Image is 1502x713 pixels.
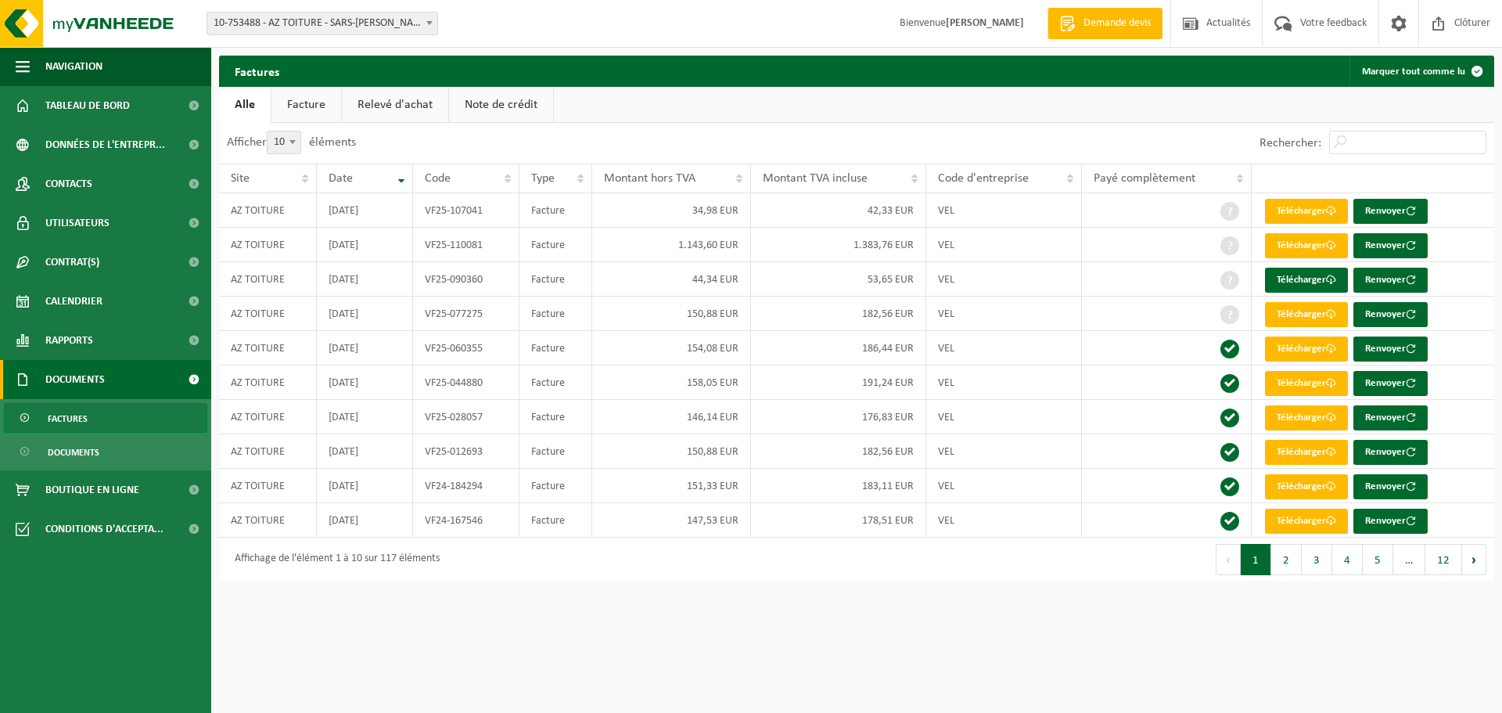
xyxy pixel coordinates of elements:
[519,228,593,262] td: Facture
[926,503,1083,538] td: VEL
[45,203,110,243] span: Utilisateurs
[48,404,88,434] span: Factures
[592,469,751,503] td: 151,33 EUR
[413,503,519,538] td: VF24-167546
[219,262,317,297] td: AZ TOITURE
[519,503,593,538] td: Facture
[592,262,751,297] td: 44,34 EUR
[413,193,519,228] td: VF25-107041
[413,469,519,503] td: VF24-184294
[1363,544,1393,575] button: 5
[267,131,301,154] span: 10
[519,262,593,297] td: Facture
[219,87,271,123] a: Alle
[926,228,1083,262] td: VEL
[592,400,751,434] td: 146,14 EUR
[317,434,413,469] td: [DATE]
[219,56,295,86] h2: Factures
[592,228,751,262] td: 1.143,60 EUR
[45,470,139,510] span: Boutique en ligne
[413,331,519,366] td: VF25-060355
[751,262,926,297] td: 53,65 EUR
[413,366,519,400] td: VF25-044880
[45,164,92,203] span: Contacts
[1302,544,1332,575] button: 3
[1259,137,1321,149] label: Rechercher:
[219,193,317,228] td: AZ TOITURE
[763,172,868,185] span: Montant TVA incluse
[1265,405,1348,430] a: Télécharger
[751,228,926,262] td: 1.383,76 EUR
[219,331,317,366] td: AZ TOITURE
[751,297,926,331] td: 182,56 EUR
[425,172,451,185] span: Code
[45,47,102,86] span: Navigation
[1265,509,1348,534] a: Télécharger
[1353,371,1428,396] button: Renvoyer
[1353,199,1428,224] button: Renvoyer
[317,193,413,228] td: [DATE]
[219,503,317,538] td: AZ TOITURE
[1349,56,1493,87] button: Marquer tout comme lu
[342,87,448,123] a: Relevé d'achat
[751,366,926,400] td: 191,24 EUR
[1393,544,1425,575] span: …
[592,366,751,400] td: 158,05 EUR
[413,262,519,297] td: VF25-090360
[938,172,1029,185] span: Code d'entreprise
[4,403,207,433] a: Factures
[751,503,926,538] td: 178,51 EUR
[592,297,751,331] td: 150,88 EUR
[1271,544,1302,575] button: 2
[449,87,553,123] a: Note de crédit
[227,136,356,149] label: Afficher éléments
[1265,268,1348,293] a: Télécharger
[946,17,1024,29] strong: [PERSON_NAME]
[207,13,437,34] span: 10-753488 - AZ TOITURE - SARS-LA-BRUYÈRE
[1353,474,1428,499] button: Renvoyer
[519,469,593,503] td: Facture
[926,400,1083,434] td: VEL
[592,434,751,469] td: 150,88 EUR
[1353,337,1428,362] button: Renvoyer
[1332,544,1363,575] button: 4
[317,331,413,366] td: [DATE]
[1353,509,1428,534] button: Renvoyer
[1080,16,1155,31] span: Demande devis
[592,331,751,366] td: 154,08 EUR
[317,503,413,538] td: [DATE]
[1353,233,1428,258] button: Renvoyer
[4,437,207,466] a: Documents
[926,366,1083,400] td: VEL
[413,228,519,262] td: VF25-110081
[317,297,413,331] td: [DATE]
[413,434,519,469] td: VF25-012693
[45,125,165,164] span: Données de l'entrepr...
[592,503,751,538] td: 147,53 EUR
[268,131,300,153] span: 10
[45,243,99,282] span: Contrat(s)
[751,469,926,503] td: 183,11 EUR
[519,434,593,469] td: Facture
[1265,233,1348,258] a: Télécharger
[317,262,413,297] td: [DATE]
[317,469,413,503] td: [DATE]
[1216,544,1241,575] button: Previous
[219,228,317,262] td: AZ TOITURE
[219,469,317,503] td: AZ TOITURE
[519,193,593,228] td: Facture
[926,434,1083,469] td: VEL
[1241,544,1271,575] button: 1
[219,297,317,331] td: AZ TOITURE
[926,262,1083,297] td: VEL
[1265,199,1348,224] a: Télécharger
[45,282,102,321] span: Calendrier
[751,193,926,228] td: 42,33 EUR
[45,360,105,399] span: Documents
[1265,302,1348,327] a: Télécharger
[926,331,1083,366] td: VEL
[271,87,341,123] a: Facture
[1047,8,1162,39] a: Demande devis
[329,172,353,185] span: Date
[219,366,317,400] td: AZ TOITURE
